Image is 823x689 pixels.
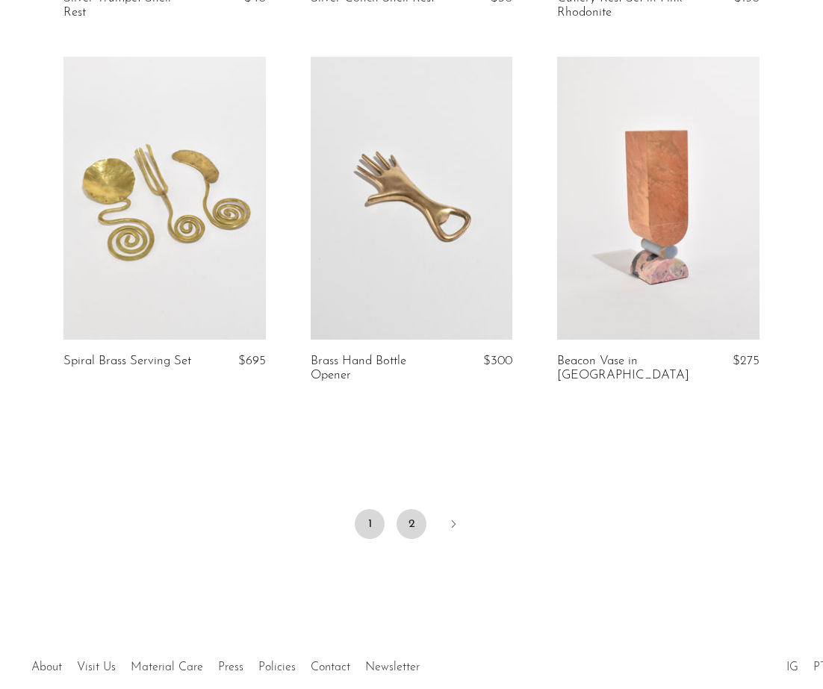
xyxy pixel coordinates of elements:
[311,355,443,382] a: Brass Hand Bottle Opener
[397,509,426,539] a: 2
[355,509,385,539] span: 1
[786,661,798,673] a: IG
[483,355,512,367] span: $300
[77,661,116,673] a: Visit Us
[24,649,427,678] ul: Quick links
[218,661,243,673] a: Press
[438,509,468,542] a: Next
[733,355,760,367] span: $275
[238,355,266,367] span: $695
[63,355,191,368] a: Spiral Brass Serving Set
[258,661,296,673] a: Policies
[31,661,62,673] a: About
[131,661,203,673] a: Material Care
[557,355,689,382] a: Beacon Vase in [GEOGRAPHIC_DATA]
